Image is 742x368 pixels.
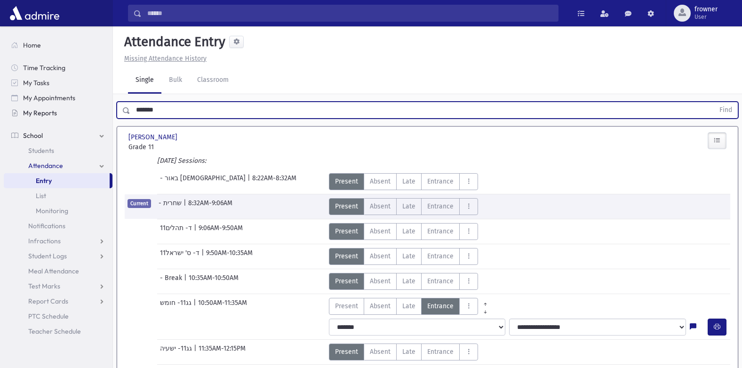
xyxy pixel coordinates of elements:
[335,251,358,261] span: Present
[402,201,415,211] span: Late
[370,176,391,186] span: Absent
[201,248,206,265] span: |
[370,301,391,311] span: Absent
[4,75,112,90] a: My Tasks
[28,282,60,290] span: Test Marks
[206,248,253,265] span: 9:50AM-10:35AM
[28,146,54,155] span: Students
[370,201,391,211] span: Absent
[28,252,67,260] span: Student Logs
[128,199,151,208] span: Current
[4,60,112,75] a: Time Tracking
[335,347,358,357] span: Present
[23,94,75,102] span: My Appointments
[4,173,110,188] a: Entry
[128,132,179,142] span: [PERSON_NAME]
[28,222,65,230] span: Notifications
[4,264,112,279] a: Meal Attendance
[329,223,478,240] div: AttTypes
[427,301,454,311] span: Entrance
[329,273,478,290] div: AttTypes
[714,102,738,118] button: Find
[23,109,57,117] span: My Reports
[4,233,112,248] a: Infractions
[189,273,239,290] span: 10:35AM-10:50AM
[427,276,454,286] span: Entrance
[247,173,252,190] span: |
[4,279,112,294] a: Test Marks
[160,344,194,360] span: גג11- ישעיה
[370,347,391,357] span: Absent
[23,79,49,87] span: My Tasks
[36,176,52,185] span: Entry
[370,251,391,261] span: Absent
[4,38,112,53] a: Home
[128,67,161,94] a: Single
[199,344,246,360] span: 11:35AM-12:15PM
[194,344,199,360] span: |
[190,67,236,94] a: Classroom
[142,5,558,22] input: Search
[402,176,415,186] span: Late
[28,327,81,336] span: Teacher Schedule
[335,176,358,186] span: Present
[4,143,112,158] a: Students
[427,251,454,261] span: Entrance
[329,298,493,315] div: AttTypes
[23,64,65,72] span: Time Tracking
[4,188,112,203] a: List
[28,161,63,170] span: Attendance
[199,223,243,240] span: 9:06AM-9:50AM
[329,248,478,265] div: AttTypes
[4,309,112,324] a: PTC Schedule
[402,276,415,286] span: Late
[160,223,194,240] span: 11ד- תהלים
[329,173,478,190] div: AttTypes
[8,4,62,23] img: AdmirePro
[4,105,112,120] a: My Reports
[159,198,184,215] span: - שחרית
[370,276,391,286] span: Absent
[120,55,207,63] a: Missing Attendance History
[252,173,296,190] span: 8:22AM-8:32AM
[694,13,718,21] span: User
[4,218,112,233] a: Notifications
[128,142,220,152] span: Grade 11
[124,55,207,63] u: Missing Attendance History
[23,131,43,140] span: School
[4,158,112,173] a: Attendance
[36,207,68,215] span: Monitoring
[329,198,478,215] div: AttTypes
[335,226,358,236] span: Present
[160,298,193,315] span: גג11- חומש
[370,226,391,236] span: Absent
[335,301,358,311] span: Present
[194,223,199,240] span: |
[427,226,454,236] span: Entrance
[694,6,718,13] span: frowner
[28,237,61,245] span: Infractions
[335,201,358,211] span: Present
[4,324,112,339] a: Teacher Schedule
[4,294,112,309] a: Report Cards
[427,176,454,186] span: Entrance
[160,173,247,190] span: - באור [DEMOGRAPHIC_DATA]
[402,251,415,261] span: Late
[157,157,206,165] i: [DATE] Sessions:
[28,267,79,275] span: Meal Attendance
[28,297,68,305] span: Report Cards
[161,67,190,94] a: Bulk
[329,344,478,360] div: AttTypes
[4,248,112,264] a: Student Logs
[160,273,184,290] span: - Break
[160,248,201,265] span: 11ד- ס' ישראל
[23,41,41,49] span: Home
[184,198,188,215] span: |
[4,203,112,218] a: Monitoring
[427,201,454,211] span: Entrance
[120,34,225,50] h5: Attendance Entry
[4,128,112,143] a: School
[184,273,189,290] span: |
[402,301,415,311] span: Late
[36,192,46,200] span: List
